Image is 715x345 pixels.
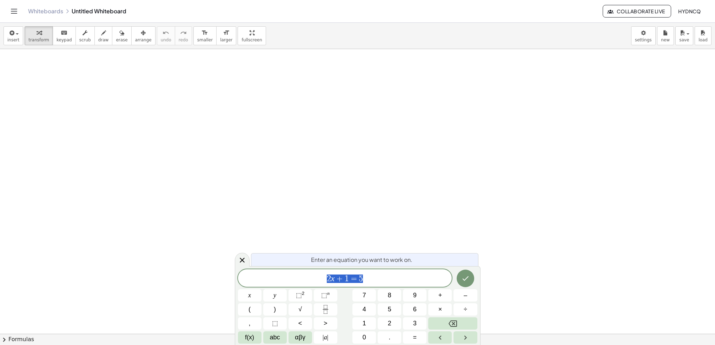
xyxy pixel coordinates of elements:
[438,305,442,314] span: ×
[302,291,305,296] sup: 2
[193,26,217,45] button: format_sizesmaller
[112,26,131,45] button: erase
[131,26,155,45] button: arrange
[241,38,262,42] span: fullscreen
[363,333,366,342] span: 0
[273,291,276,300] span: y
[403,303,426,316] button: 6
[388,305,391,314] span: 5
[428,303,452,316] button: Times
[454,289,477,302] button: Minus
[263,303,287,316] button: )
[413,333,417,342] span: =
[388,291,391,300] span: 8
[363,319,366,328] span: 1
[323,333,328,342] span: a
[603,5,671,18] button: Collaborate Live
[263,289,287,302] button: y
[98,38,109,42] span: draw
[349,275,359,283] span: =
[403,331,426,344] button: Equals
[201,29,208,37] i: format_size
[245,333,254,342] span: f(x)
[327,291,330,296] sup: n
[248,291,251,300] span: x
[675,26,693,45] button: save
[179,38,188,42] span: redo
[8,6,20,17] button: Toggle navigation
[263,317,287,330] button: Placeholder
[298,319,302,328] span: <
[296,292,302,299] span: ⬚
[289,317,312,330] button: Less than
[413,319,417,328] span: 3
[197,38,213,42] span: smaller
[389,333,390,342] span: .
[352,289,376,302] button: 7
[352,303,376,316] button: 4
[175,26,192,45] button: redoredo
[657,26,674,45] button: new
[270,333,280,342] span: abc
[53,26,76,45] button: keyboardkeypad
[163,29,169,37] i: undo
[289,331,312,344] button: Greek alphabet
[454,303,477,316] button: Divide
[327,275,331,283] span: 2
[238,317,261,330] button: ,
[699,38,708,42] span: load
[238,303,261,316] button: (
[7,38,19,42] span: insert
[695,26,711,45] button: load
[413,291,417,300] span: 9
[635,38,652,42] span: settings
[428,317,477,330] button: Backspace
[673,5,707,18] button: hydncq
[238,289,261,302] button: x
[464,291,467,300] span: –
[403,317,426,330] button: 3
[609,8,665,14] span: Collaborate Live
[28,8,63,15] a: Whiteboards
[220,38,232,42] span: larger
[378,317,401,330] button: 2
[61,29,67,37] i: keyboard
[335,275,345,283] span: +
[378,289,401,302] button: 8
[249,305,251,314] span: (
[454,331,477,344] button: Right arrow
[331,274,335,283] var: x
[457,270,474,287] button: Done
[314,303,337,316] button: Fraction
[25,26,53,45] button: transform
[363,305,366,314] span: 4
[57,38,72,42] span: keypad
[295,333,305,342] span: αβγ
[263,331,287,344] button: Alphabet
[679,38,689,42] span: save
[352,331,376,344] button: 0
[323,334,324,341] span: |
[298,305,302,314] span: √
[28,38,49,42] span: transform
[180,29,187,37] i: redo
[388,319,391,328] span: 2
[272,319,278,328] span: ⬚
[413,305,417,314] span: 6
[327,334,329,341] span: |
[289,289,312,302] button: Squared
[428,331,452,344] button: Left arrow
[363,291,366,300] span: 7
[352,317,376,330] button: 1
[75,26,95,45] button: scrub
[661,38,670,42] span: new
[116,38,127,42] span: erase
[238,26,266,45] button: fullscreen
[216,26,236,45] button: format_sizelarger
[135,38,152,42] span: arrange
[314,289,337,302] button: Superscript
[311,256,412,264] span: Enter an equation you want to work on.
[403,289,426,302] button: 9
[249,319,251,328] span: ,
[289,303,312,316] button: Square root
